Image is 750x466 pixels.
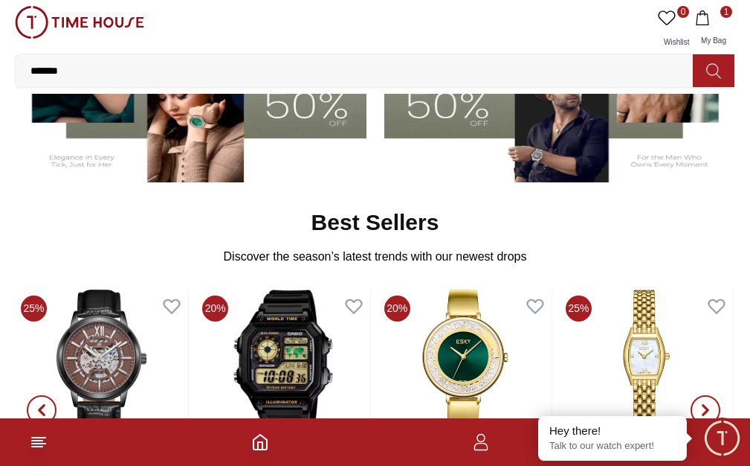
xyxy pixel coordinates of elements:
[560,290,733,438] img: Ecstacy Women's Analog MOP Dial Watch - E25501-GBGM
[692,6,735,54] button: 1My Bag
[196,290,369,438] img: CASIO Men's Digital Gold Dial Watch - AE-1200WH-1B
[202,296,228,322] span: 20%
[658,38,695,46] span: Wishlist
[566,296,592,322] span: 25%
[720,6,732,18] span: 1
[384,296,410,322] span: 20%
[15,6,144,39] img: ...
[655,6,692,54] a: 0Wishlist
[15,290,188,438] img: Kenneth Scott Men's Green Dial Automatic Watch - K24323-BLBH
[378,290,552,438] img: Ecstacy Women's Analog Green Dial Watch - E23501-GBGG
[702,418,743,459] div: Chat Widget
[251,433,269,451] a: Home
[549,424,676,438] div: Hey there!
[695,36,732,45] span: My Bag
[677,6,689,18] span: 0
[311,209,439,236] h2: Best Sellers
[224,248,527,266] p: Discover the season’s latest trends with our newest drops
[549,440,676,453] p: Talk to our watch expert!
